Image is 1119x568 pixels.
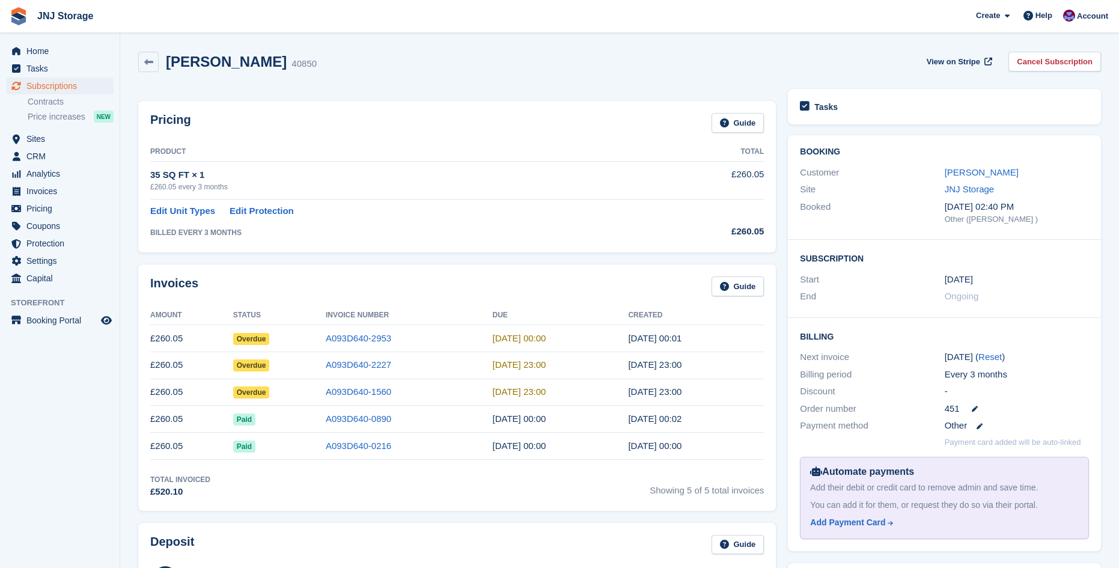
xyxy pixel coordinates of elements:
[26,43,99,60] span: Home
[628,359,681,370] time: 2025-03-02 23:00:31 UTC
[10,7,28,25] img: stora-icon-8386f47178a22dfd0bd8f6a31ec36ba5ce8667c1dd55bd0f319d3a0aa187defe.svg
[28,96,114,108] a: Contracts
[230,204,294,218] a: Edit Protection
[945,436,1081,448] p: Payment card added will be auto-linked
[6,78,114,94] a: menu
[32,6,98,26] a: JNJ Storage
[150,352,233,379] td: £260.05
[150,406,233,433] td: £260.05
[150,227,650,238] div: BILLED EVERY 3 MONTHS
[150,276,198,296] h2: Invoices
[945,184,995,194] a: JNJ Storage
[922,52,995,72] a: View on Stripe
[326,306,493,325] th: Invoice Number
[6,130,114,147] a: menu
[800,368,944,382] div: Billing period
[492,386,546,397] time: 2024-12-03 23:00:00 UTC
[6,235,114,252] a: menu
[800,350,944,364] div: Next invoice
[6,200,114,217] a: menu
[26,200,99,217] span: Pricing
[492,359,546,370] time: 2025-03-03 23:00:00 UTC
[26,252,99,269] span: Settings
[6,183,114,200] a: menu
[1035,10,1052,22] span: Help
[6,165,114,182] a: menu
[712,535,764,555] a: Guide
[26,218,99,234] span: Coupons
[26,183,99,200] span: Invoices
[800,147,1089,157] h2: Booking
[945,167,1019,177] a: [PERSON_NAME]
[291,57,317,71] div: 40850
[712,276,764,296] a: Guide
[650,161,764,199] td: £260.05
[150,379,233,406] td: £260.05
[150,113,191,133] h2: Pricing
[800,166,944,180] div: Customer
[166,53,287,70] h2: [PERSON_NAME]
[26,60,99,77] span: Tasks
[650,225,764,239] div: £260.05
[945,419,1089,433] div: Other
[800,402,944,416] div: Order number
[150,204,215,218] a: Edit Unit Types
[945,402,960,416] span: 451
[26,148,99,165] span: CRM
[492,441,546,451] time: 2024-06-03 23:00:00 UTC
[800,330,1089,342] h2: Billing
[150,182,650,192] div: £260.05 every 3 months
[945,350,1089,364] div: [DATE] ( )
[26,270,99,287] span: Capital
[810,516,1074,529] a: Add Payment Card
[927,56,980,68] span: View on Stripe
[800,252,1089,264] h2: Subscription
[492,333,546,343] time: 2025-06-03 23:00:00 UTC
[628,414,681,424] time: 2024-09-02 23:02:03 UTC
[6,270,114,287] a: menu
[326,386,391,397] a: A093D640-1560
[492,414,546,424] time: 2024-09-03 23:00:00 UTC
[99,313,114,328] a: Preview store
[945,291,979,301] span: Ongoing
[26,130,99,147] span: Sites
[628,333,681,343] time: 2025-06-02 23:01:30 UTC
[94,111,114,123] div: NEW
[326,359,391,370] a: A093D640-2227
[800,290,944,304] div: End
[326,333,391,343] a: A093D640-2953
[150,535,194,555] h2: Deposit
[150,168,650,182] div: 35 SQ FT × 1
[150,474,210,485] div: Total Invoiced
[26,165,99,182] span: Analytics
[628,386,681,397] time: 2024-12-02 23:00:06 UTC
[26,235,99,252] span: Protection
[233,333,270,345] span: Overdue
[1077,10,1108,22] span: Account
[6,60,114,77] a: menu
[326,414,391,424] a: A093D640-0890
[6,43,114,60] a: menu
[1063,10,1075,22] img: Jonathan Scrase
[26,78,99,94] span: Subscriptions
[233,359,270,371] span: Overdue
[945,200,1089,214] div: [DATE] 02:40 PM
[810,499,1079,512] div: You can add it for them, or request they do so via their portal.
[6,218,114,234] a: menu
[800,273,944,287] div: Start
[492,306,628,325] th: Due
[945,213,1089,225] div: Other ([PERSON_NAME] )
[712,113,764,133] a: Guide
[233,386,270,399] span: Overdue
[233,441,255,453] span: Paid
[326,441,391,451] a: A093D640-0216
[11,297,120,309] span: Storefront
[628,441,681,451] time: 2024-06-02 23:00:37 UTC
[814,102,838,112] h2: Tasks
[810,481,1079,494] div: Add their debit or credit card to remove admin and save time.
[945,385,1089,399] div: -
[800,385,944,399] div: Discount
[650,142,764,162] th: Total
[26,312,99,329] span: Booking Portal
[628,306,764,325] th: Created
